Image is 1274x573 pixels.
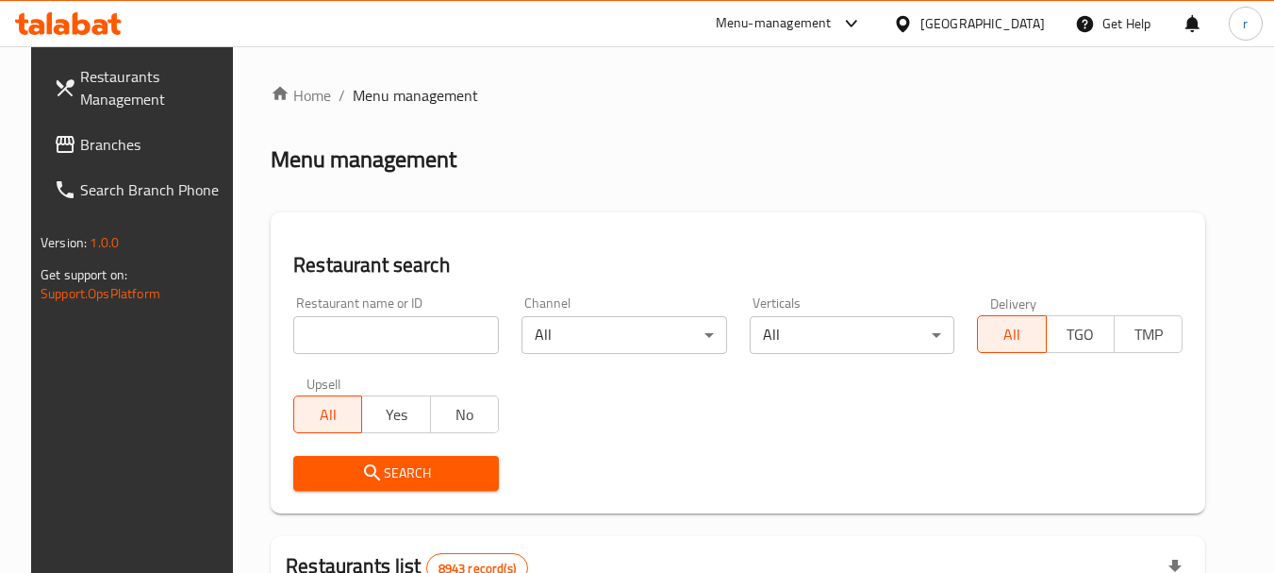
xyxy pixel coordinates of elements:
[271,84,331,107] a: Home
[41,262,127,287] span: Get support on:
[80,133,229,156] span: Branches
[41,230,87,255] span: Version:
[293,251,1183,279] h2: Restaurant search
[1054,321,1107,348] span: TGO
[1243,13,1248,34] span: r
[370,401,422,429] span: Yes
[438,401,491,429] span: No
[716,12,832,35] div: Menu-management
[339,84,345,107] li: /
[750,316,955,354] div: All
[990,296,1037,310] label: Delivery
[1122,321,1175,348] span: TMP
[521,316,727,354] div: All
[302,401,355,429] span: All
[306,377,341,390] label: Upsell
[1114,315,1183,353] button: TMP
[920,13,1045,34] div: [GEOGRAPHIC_DATA]
[293,396,362,433] button: All
[1046,315,1115,353] button: TGO
[361,396,430,433] button: Yes
[985,321,1038,348] span: All
[308,462,484,485] span: Search
[293,316,499,354] input: Search for restaurant name or ID..
[39,167,244,212] a: Search Branch Phone
[80,178,229,201] span: Search Branch Phone
[41,281,160,306] a: Support.OpsPlatform
[353,84,478,107] span: Menu management
[271,84,1205,107] nav: breadcrumb
[39,122,244,167] a: Branches
[293,456,499,491] button: Search
[39,54,244,122] a: Restaurants Management
[430,396,499,433] button: No
[977,315,1046,353] button: All
[90,230,119,255] span: 1.0.0
[80,65,229,110] span: Restaurants Management
[271,144,456,175] h2: Menu management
